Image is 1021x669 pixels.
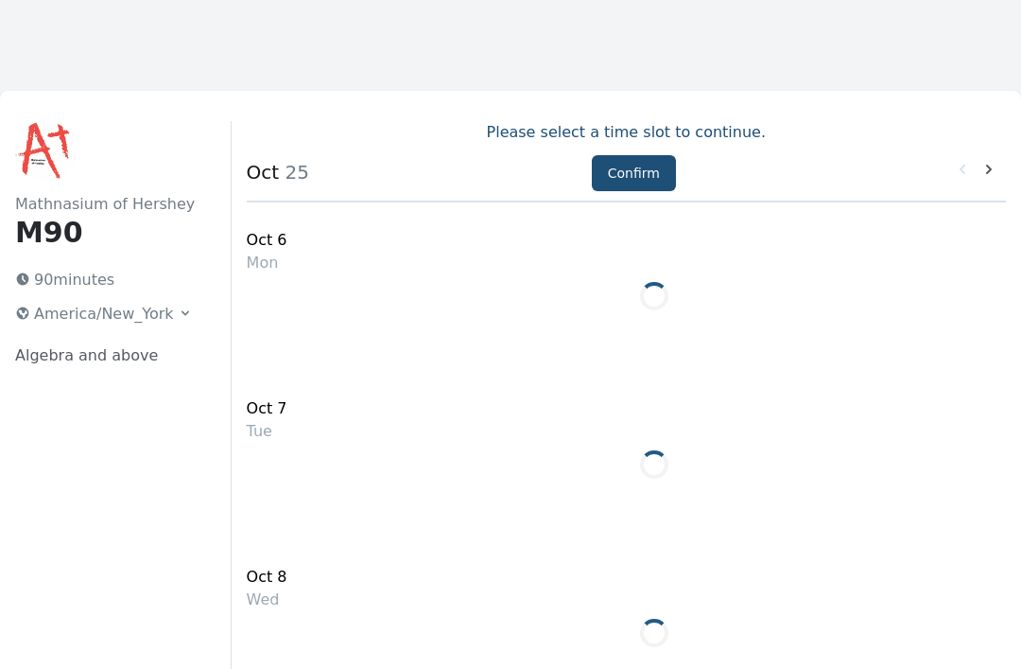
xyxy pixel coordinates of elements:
[15,216,200,250] h1: M90
[247,397,287,420] div: Oct 7
[15,193,200,216] h2: Mathnasium of Hershey
[247,161,280,184] strong: Oct
[247,252,287,274] div: Mon
[247,121,1006,144] p: Please select a time slot to continue.
[279,161,309,184] span: 25
[247,589,287,611] div: Wed
[8,265,200,295] p: 90 minutes
[247,566,287,589] div: Oct 8
[247,420,287,443] div: Tue
[8,299,200,329] button: America/New_York
[592,155,676,191] button: Confirm
[15,121,76,182] img: Mathnasium of Hershey
[15,344,200,367] p: Algebra and above
[247,229,287,252] div: Oct 6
